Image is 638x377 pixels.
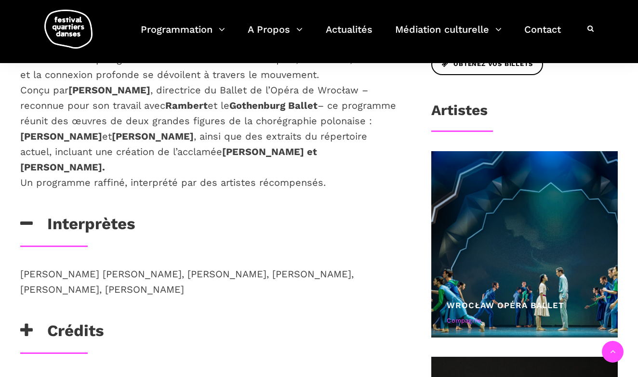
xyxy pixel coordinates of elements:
[20,266,400,297] p: [PERSON_NAME] [PERSON_NAME], [PERSON_NAME], [PERSON_NAME], [PERSON_NAME], [PERSON_NAME]
[165,100,208,111] strong: Rambert
[141,21,225,50] a: Programmation
[431,102,488,126] h3: Artistes
[431,53,543,75] a: Obtenez vos billets
[20,321,104,345] h3: Crédits
[20,214,135,238] h3: Interprètes
[447,316,602,326] div: Compagnie
[112,130,194,142] strong: [PERSON_NAME]
[442,59,532,69] span: Obtenez vos billets
[20,52,400,190] p: nous plonge dans un univers de duos iconiques, où l’amour, le désir et la connexion profonde se d...
[44,10,93,49] img: logo-fqd-med
[229,100,318,111] strong: Gothenburg Ballet
[68,84,150,96] strong: [PERSON_NAME]
[395,21,502,50] a: Médiation culturelle
[248,21,303,50] a: A Propos
[20,130,102,142] strong: [PERSON_NAME]
[524,21,561,50] a: Contact
[326,21,372,50] a: Actualités
[447,300,564,310] a: Wrocław Opéra Ballet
